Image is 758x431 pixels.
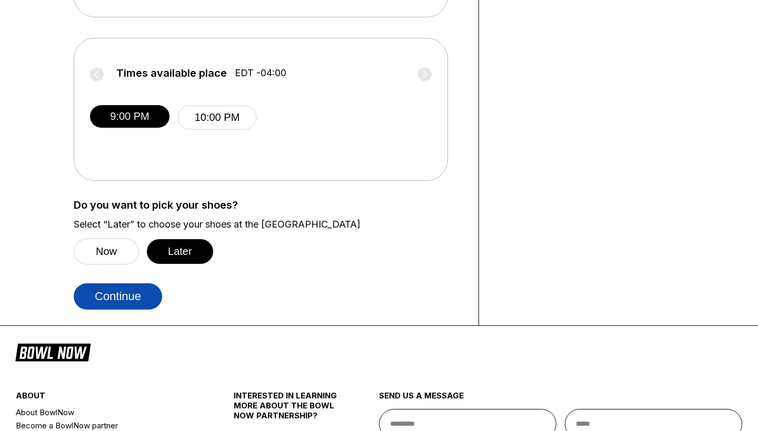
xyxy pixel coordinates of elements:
[74,283,162,310] button: Continue
[116,67,227,79] span: Times available place
[147,239,213,264] button: Later
[90,105,169,128] button: 9:00 PM
[16,406,197,419] a: About BowlNow
[74,199,463,211] label: Do you want to pick your shoes?
[177,105,257,130] button: 10:00 PM
[74,238,139,265] button: Now
[379,391,742,409] div: send us a message
[234,391,343,429] div: INTERESTED IN LEARNING MORE ABOUT THE BOWL NOW PARTNERSHIP?
[235,67,286,79] span: EDT -04:00
[16,391,197,406] div: about
[74,219,463,230] label: Select “Later” to choose your shoes at the [GEOGRAPHIC_DATA]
